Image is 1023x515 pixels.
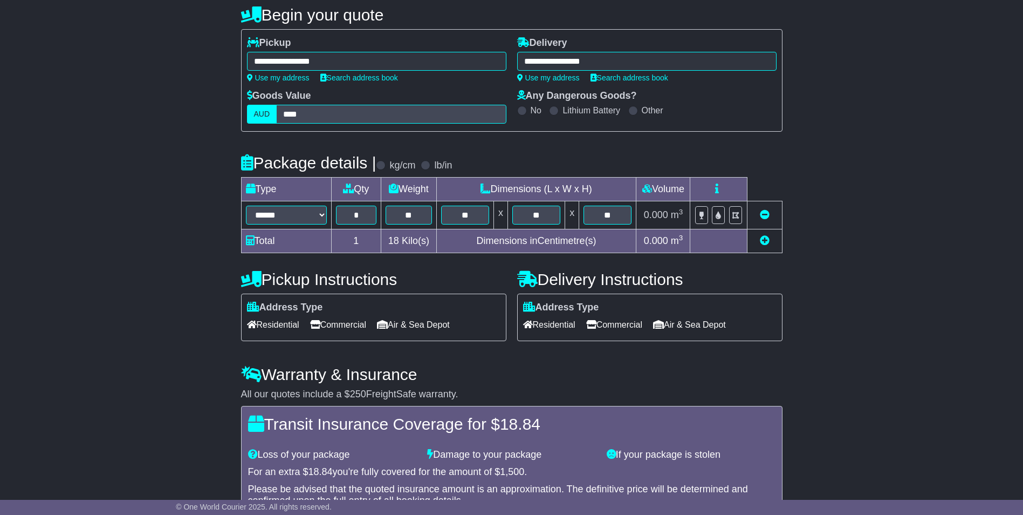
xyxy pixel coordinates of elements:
a: Search address book [320,73,398,82]
td: Kilo(s) [381,229,437,253]
label: Delivery [517,37,567,49]
div: For an extra $ you're fully covered for the amount of $ . [248,466,775,478]
span: 0.000 [644,209,668,220]
label: Address Type [247,302,323,314]
span: © One World Courier 2025. All rights reserved. [176,503,332,511]
sup: 3 [679,234,683,242]
td: Weight [381,178,437,201]
a: Add new item [760,235,770,246]
span: Air & Sea Depot [377,316,450,333]
label: Pickup [247,37,291,49]
span: 0.000 [644,235,668,246]
td: Type [241,178,331,201]
span: 18.84 [308,466,333,477]
label: Any Dangerous Goods? [517,90,637,102]
a: Use my address [517,73,580,82]
label: Lithium Battery [562,105,620,116]
label: Goods Value [247,90,311,102]
div: All our quotes include a $ FreightSafe warranty. [241,389,782,401]
a: Remove this item [760,209,770,220]
td: x [493,201,507,229]
span: m [671,209,683,220]
span: Residential [247,316,299,333]
h4: Pickup Instructions [241,270,506,288]
sup: 3 [679,208,683,216]
label: lb/in [434,160,452,172]
label: No [531,105,541,116]
label: Address Type [523,302,599,314]
h4: Warranty & Insurance [241,365,782,383]
h4: Delivery Instructions [517,270,782,288]
td: Dimensions (L x W x H) [436,178,636,201]
a: Use my address [247,73,310,82]
td: Total [241,229,331,253]
td: Dimensions in Centimetre(s) [436,229,636,253]
div: Loss of your package [243,449,422,461]
label: AUD [247,105,277,124]
span: Air & Sea Depot [653,316,726,333]
label: Other [642,105,663,116]
td: Qty [331,178,381,201]
div: If your package is stolen [601,449,781,461]
span: 18 [388,235,399,246]
td: 1 [331,229,381,253]
td: x [565,201,579,229]
h4: Package details | [241,154,376,172]
div: Please be advised that the quoted insurance amount is an approximation. The definitive price will... [248,484,775,507]
td: Volume [636,178,690,201]
h4: Transit Insurance Coverage for $ [248,415,775,433]
div: Damage to your package [422,449,601,461]
span: m [671,235,683,246]
a: Search address book [591,73,668,82]
h4: Begin your quote [241,6,782,24]
span: 18.84 [500,415,540,433]
label: kg/cm [389,160,415,172]
span: Commercial [310,316,366,333]
span: Residential [523,316,575,333]
span: 1,500 [500,466,524,477]
span: Commercial [586,316,642,333]
span: 250 [350,389,366,399]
